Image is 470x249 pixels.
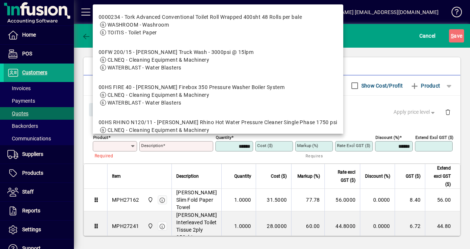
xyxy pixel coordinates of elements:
[439,103,457,121] button: Delete
[108,100,181,106] span: WATERBLAST - Water Blasters
[93,42,343,78] mat-option: 00FW 200/15 - Kerrick Truck Wash - 3000psi @ 15lpm
[4,183,74,201] a: Staff
[256,189,292,211] td: 31.5000
[234,196,251,204] span: 1.0000
[7,110,28,116] span: Quotes
[4,26,74,44] a: Home
[93,135,108,140] mat-label: Product
[425,211,460,241] td: 44.80
[87,106,116,113] app-page-header-button: Close
[271,172,287,180] span: Cost ($)
[176,211,217,241] span: [PERSON_NAME] Interleaved Toilet Tissue 2ply 250shts
[418,29,437,42] button: Cancel
[234,172,251,180] span: Quantity
[430,164,451,188] span: Extend excl GST ($)
[360,211,394,241] td: 0.0000
[4,202,74,220] a: Reports
[451,33,454,39] span: S
[108,65,181,71] span: WATERBLAST - Water Blasters
[4,145,74,164] a: Suppliers
[112,172,121,180] span: Item
[360,82,403,89] label: Show Cost/Profit
[99,83,285,91] div: 00HS FIRE 40 - [PERSON_NAME] Firebox 350 Pressure Washer Boiler System
[451,30,462,42] span: ave
[4,164,74,183] a: Products
[84,96,460,123] div: Product
[395,211,425,241] td: 6.72
[146,222,154,230] span: Central
[22,51,32,57] span: POS
[449,29,464,42] button: Save
[439,109,457,115] app-page-header-button: Delete
[329,196,356,204] div: 56.0000
[141,143,163,148] mat-label: Description
[297,143,318,148] mat-label: Markup (%)
[112,196,139,204] div: MPH27162
[313,6,439,18] div: [PERSON_NAME] [EMAIL_ADDRESS][DOMAIN_NAME]
[291,189,324,211] td: 77.78
[4,120,74,132] a: Backorders
[256,211,292,241] td: 28.0000
[4,107,74,120] a: Quotes
[406,172,420,180] span: GST ($)
[108,30,157,35] span: TOITIS - Toilet Paper
[74,29,115,42] app-page-header-button: Back
[93,7,343,42] mat-option: 0000234 - Tork Advanced Conventional Toilet Roll Wrapped 400sht 48 Rolls per bale
[22,208,40,214] span: Reports
[337,143,370,148] mat-label: Rate excl GST ($)
[108,127,210,133] span: CLNEQ - Cleaning Equipment & Machinery
[92,104,111,116] span: Close
[22,32,36,38] span: Home
[360,189,394,211] td: 0.0000
[22,189,34,195] span: Staff
[112,222,139,230] div: MPH27241
[291,211,324,241] td: 60.00
[425,189,460,211] td: 56.00
[257,143,273,148] mat-label: Cost ($)
[395,189,425,211] td: 8.40
[82,33,106,39] span: Back
[4,45,74,63] a: POS
[7,136,51,141] span: Communications
[99,48,254,56] div: 00FW 200/15 - [PERSON_NAME] Truck Wash - 3000psi @ 15lpm
[146,196,154,204] span: Central
[7,123,38,129] span: Backorders
[365,172,390,180] span: Discount (%)
[394,108,436,116] span: Apply price level
[22,151,43,157] span: Suppliers
[176,189,217,211] span: [PERSON_NAME] Slim Fold Paper Towel
[95,151,131,159] mat-error: Required
[7,98,35,104] span: Payments
[4,221,74,239] a: Settings
[93,113,343,148] mat-option: 00HS RHINO N120/11 - Kerrick Rhino Hot Water Pressure Cleaner Single Phase 1750 psi
[99,119,337,126] div: 00HS RHINO N120/11 - [PERSON_NAME] Rhino Hot Water Pressure Cleaner Single Phase 1750 psi
[22,226,41,232] span: Settings
[4,82,74,95] a: Invoices
[234,222,251,230] span: 1.0000
[108,57,210,63] span: CLNEQ - Cleaning Equipment & Machinery
[375,135,399,140] mat-label: Discount (%)
[446,1,461,25] a: Knowledge Base
[419,30,436,42] span: Cancel
[415,135,453,140] mat-label: Extend excl GST ($)
[297,172,320,180] span: Markup (%)
[216,135,231,140] mat-label: Quantity
[108,22,169,28] span: WASHROOM - Washroom
[99,13,302,21] div: 0000234 - Tork Advanced Conventional Toilet Roll Wrapped 400sht 48 Rolls per bale
[7,85,31,91] span: Invoices
[89,103,114,116] button: Close
[108,92,210,98] span: CLNEQ - Cleaning Equipment & Machinery
[4,95,74,107] a: Payments
[306,151,327,167] mat-hint: Requires cost
[391,106,439,119] button: Apply price level
[22,170,43,176] span: Products
[22,69,47,75] span: Customers
[329,168,356,184] span: Rate excl GST ($)
[176,172,199,180] span: Description
[80,29,108,42] button: Back
[93,78,343,113] mat-option: 00HS FIRE 40 - Kerrick Firebox 350 Pressure Washer Boiler System
[4,132,74,145] a: Communications
[329,222,356,230] div: 44.8000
